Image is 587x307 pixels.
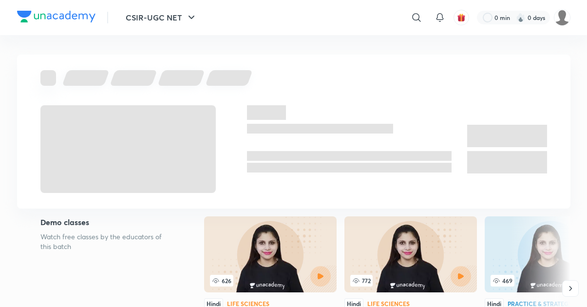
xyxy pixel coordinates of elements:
div: Life Sciences [367,301,410,307]
div: Practice & Strategy [508,301,572,307]
img: Organic Chemistry [554,9,570,26]
h5: Demo classes [40,216,173,228]
img: avatar [457,13,466,22]
button: CSIR-UGC NET [120,8,203,27]
p: Watch free classes by the educators of this batch [40,232,173,251]
a: Company Logo [17,11,95,25]
button: avatar [454,10,469,25]
img: streak [516,13,526,22]
span: 469 [491,275,514,287]
span: 772 [350,275,373,287]
span: 626 [210,275,233,287]
img: Company Logo [17,11,95,22]
div: Life Sciences [227,301,269,307]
